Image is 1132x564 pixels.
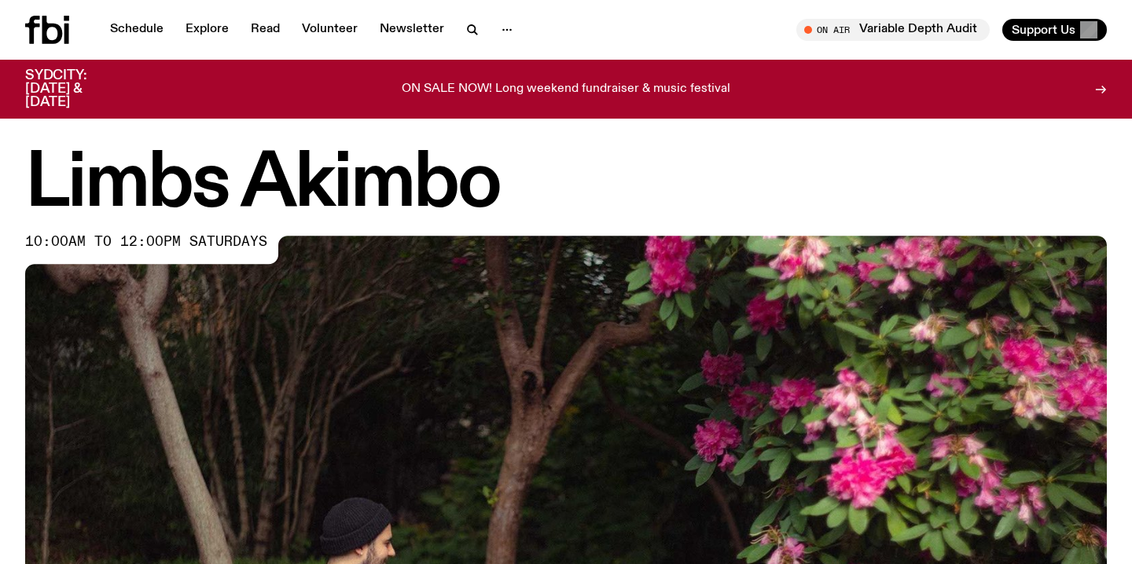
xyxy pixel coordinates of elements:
[1002,19,1107,41] button: Support Us
[1012,23,1075,37] span: Support Us
[796,19,990,41] button: On AirVariable Depth Audit
[25,149,1107,220] h1: Limbs Akimbo
[176,19,238,41] a: Explore
[25,69,126,109] h3: SYDCITY: [DATE] & [DATE]
[292,19,367,41] a: Volunteer
[25,236,267,248] span: 10:00am to 12:00pm saturdays
[402,82,730,97] p: ON SALE NOW! Long weekend fundraiser & music festival
[101,19,173,41] a: Schedule
[370,19,454,41] a: Newsletter
[241,19,289,41] a: Read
